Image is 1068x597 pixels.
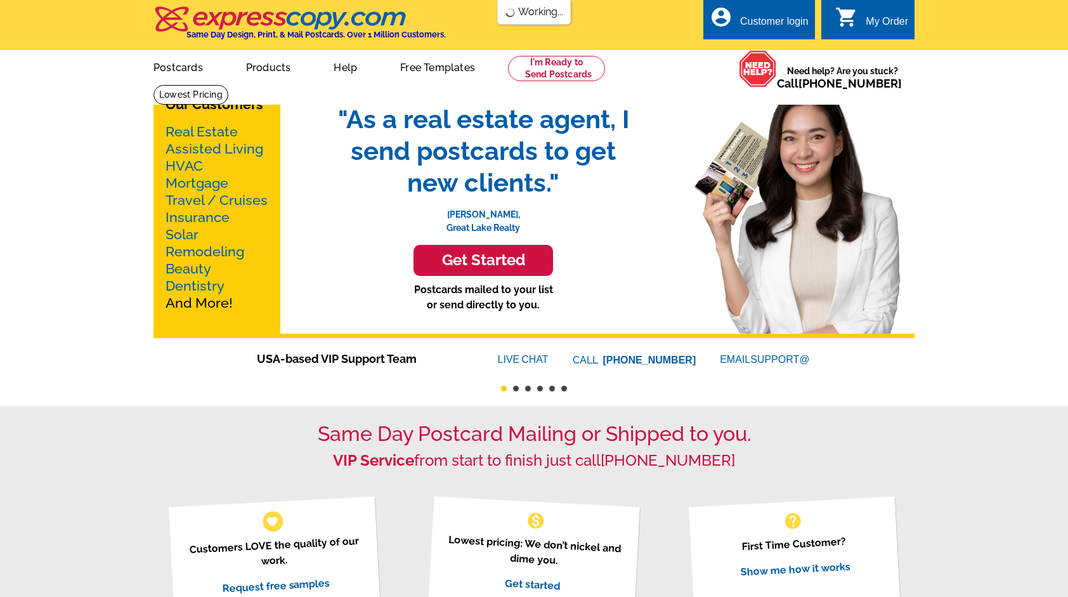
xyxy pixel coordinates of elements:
p: And More! [166,123,268,312]
a: Request free samples [221,577,330,594]
a: account_circle Customer login [710,14,809,30]
i: account_circle [710,6,733,29]
h2: from start to finish just call [153,452,915,470]
a: shopping_cart My Order [835,14,908,30]
a: Solar [166,226,199,242]
button: 3 of 6 [525,386,531,391]
a: Get started [504,577,560,592]
a: Insurance [166,209,230,225]
a: HVAC [166,158,203,174]
a: Products [226,51,311,81]
a: Beauty [166,261,211,277]
a: LIVECHAT [498,354,549,365]
div: My Order [866,16,908,34]
p: Lowest pricing: We don’t nickel and dime you. [444,532,623,572]
span: Need help? Are you stuck? [777,65,908,90]
a: Travel / Cruises [166,192,268,208]
a: Help [313,51,377,81]
a: Show me how it works [740,560,850,578]
button: 4 of 6 [537,386,543,391]
span: "As a real estate agent, I send postcards to get new clients." [325,103,642,199]
a: [PHONE_NUMBER] [603,355,696,365]
p: Postcards mailed to your list or send directly to you. [325,282,642,313]
strong: VIP Service [333,451,414,469]
h1: Same Day Postcard Mailing or Shipped to you. [153,422,915,446]
img: help [739,50,777,88]
p: [PERSON_NAME], Great Lake Realty [325,199,642,235]
span: help [783,511,803,531]
a: Free Templates [380,51,495,81]
a: EMAILSUPPORT@ [720,354,811,365]
a: Real Estate [166,124,238,140]
a: Dentistry [166,278,225,294]
span: favorite [266,515,279,528]
a: Same Day Design, Print, & Mail Postcards. Over 1 Million Customers. [153,15,446,39]
a: Postcards [133,51,223,81]
p: Customers LOVE the quality of our work. [184,533,363,573]
span: monetization_on [526,511,546,531]
font: CALL [573,353,600,368]
button: 2 of 6 [513,386,519,391]
a: Remodeling [166,244,244,259]
i: shopping_cart [835,6,858,29]
button: 6 of 6 [561,386,567,391]
button: 5 of 6 [549,386,555,391]
p: First Time Customer? [704,532,883,556]
a: Get Started [325,245,642,276]
img: loading... [505,8,516,18]
h3: Get Started [429,251,537,270]
font: SUPPORT@ [750,352,811,367]
h4: Same Day Design, Print, & Mail Postcards. Over 1 Million Customers. [186,30,446,39]
span: USA-based VIP Support Team [257,350,460,367]
a: Mortgage [166,175,228,191]
a: Assisted Living [166,141,263,157]
font: LIVE [498,352,522,367]
button: 1 of 6 [501,386,507,391]
div: Customer login [740,16,809,34]
a: [PHONE_NUMBER] [798,77,902,90]
span: Call [777,77,902,90]
a: [PHONE_NUMBER] [601,451,735,469]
